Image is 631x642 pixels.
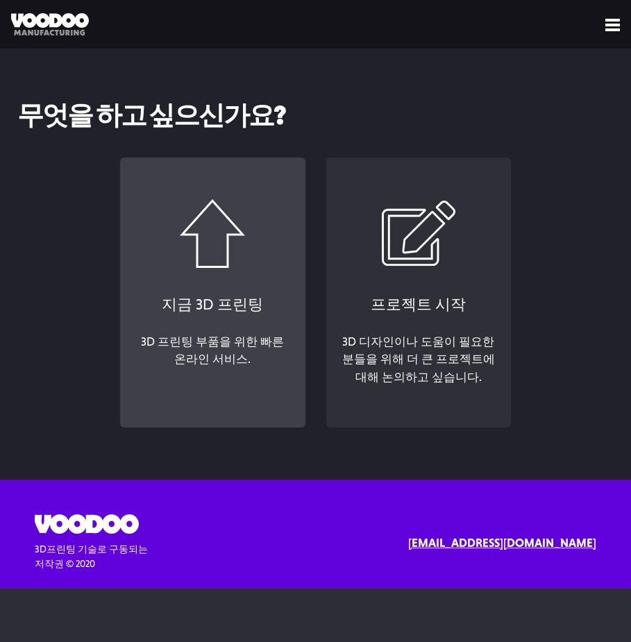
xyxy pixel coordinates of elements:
[17,99,285,131] font: 무엇을 하고 싶으신가요?
[326,158,511,428] a: 프로젝트 시작3D 디자인이나 도움이 필요한 분들을 위해 더 큰 프로젝트에 대해 논의하고 싶습니다.
[35,543,40,555] a: 3
[408,534,596,552] a: [EMAIL_ADDRESS][DOMAIN_NAME]
[35,543,148,555] font: D 로 구동되는
[35,558,95,569] font: 저작권 © 2020
[342,335,495,384] font: 3D 디자인이나 도움이 필요한 분들을 위해 더 큰 프로젝트에 대해 논의하고 싶습니다.
[605,19,620,31] img: menu icon
[120,158,305,428] a: 지금 3D 프린팅3D 프린팅 부품을 위한 빠른 온라인 서비스.‍
[408,536,596,550] font: [EMAIL_ADDRESS][DOMAIN_NAME]
[371,296,466,313] font: 프로젝트 시작
[162,296,263,313] font: 지금 3D 프린팅
[141,335,284,366] font: 3D 프린팅 부품을 위한 빠른 온라인 서비스.
[11,13,89,36] img: Voodoo Manufacturing logo
[47,543,97,555] a: 프린팅 기술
